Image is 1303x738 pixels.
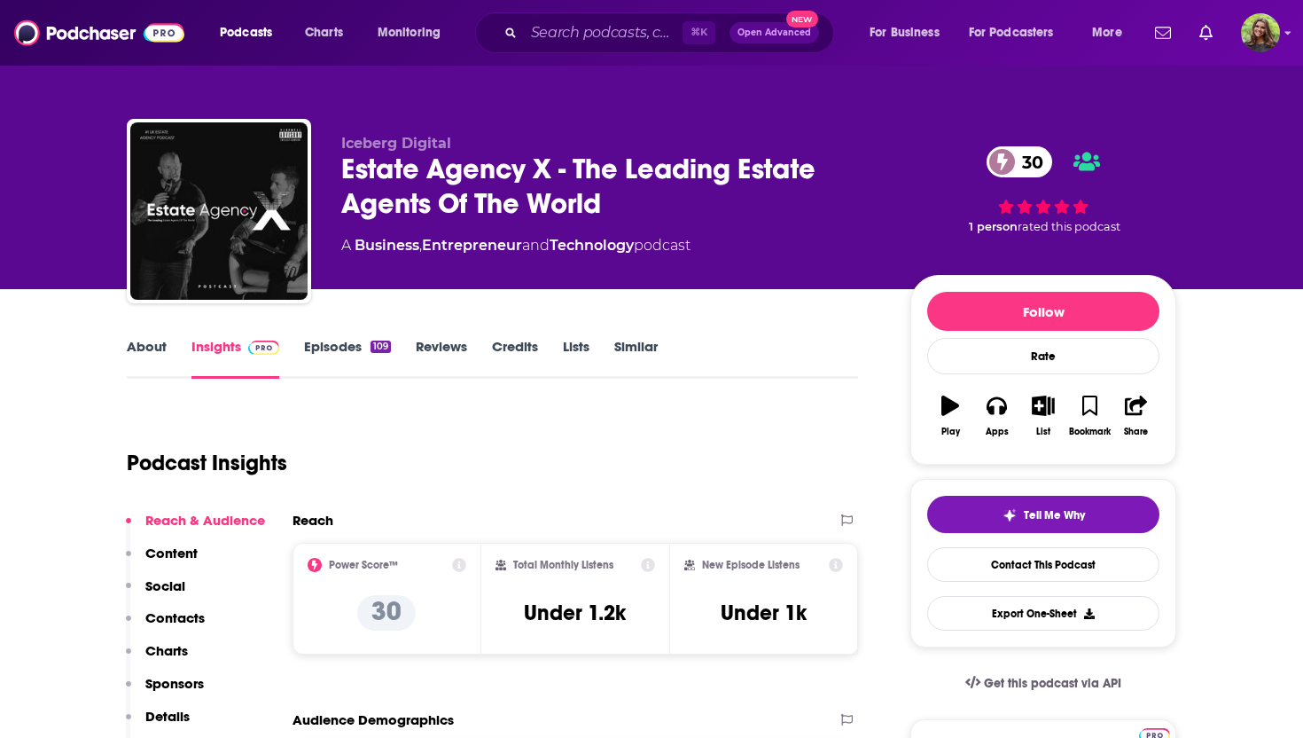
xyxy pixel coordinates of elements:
button: Social [126,577,185,610]
p: Details [145,708,190,725]
a: InsightsPodchaser Pro [191,338,279,379]
span: For Podcasters [969,20,1054,45]
a: Reviews [416,338,467,379]
button: open menu [957,19,1080,47]
a: Credits [492,338,538,379]
div: Apps [986,427,1009,437]
button: Apps [973,384,1019,448]
a: Episodes109 [304,338,391,379]
button: Share [1113,384,1159,448]
button: open menu [207,19,295,47]
p: Content [145,545,198,561]
button: Content [126,545,198,577]
input: Search podcasts, credits, & more... [524,19,683,47]
a: Show notifications dropdown [1148,18,1178,48]
button: Follow [927,292,1159,331]
img: tell me why sparkle [1003,508,1017,522]
a: Contact This Podcast [927,547,1159,582]
h3: Under 1.2k [524,600,626,626]
button: tell me why sparkleTell Me Why [927,496,1159,533]
p: Social [145,577,185,594]
div: A podcast [341,235,691,256]
h2: Reach [293,512,333,529]
span: Monitoring [378,20,441,45]
span: ⌘ K [683,21,715,44]
span: rated this podcast [1018,220,1120,233]
span: For Business [870,20,940,45]
a: Technology [550,237,634,254]
img: User Profile [1241,13,1280,52]
div: Rate [927,338,1159,374]
p: Charts [145,642,188,659]
button: Export One-Sheet [927,596,1159,631]
button: Sponsors [126,675,204,708]
img: Estate Agency X - The Leading Estate Agents Of The World [130,122,308,300]
button: Open AdvancedNew [730,22,819,43]
img: Podchaser - Follow, Share and Rate Podcasts [14,16,184,50]
h1: Podcast Insights [127,450,287,476]
div: Search podcasts, credits, & more... [492,12,851,53]
span: More [1092,20,1122,45]
p: Sponsors [145,675,204,692]
span: Tell Me Why [1024,508,1085,522]
button: open menu [365,19,464,47]
button: Contacts [126,609,205,642]
button: Reach & Audience [126,512,265,545]
button: Bookmark [1066,384,1112,448]
button: open menu [1080,19,1144,47]
button: Charts [126,642,188,675]
h2: Total Monthly Listens [513,559,613,571]
a: Entrepreneur [422,237,522,254]
a: 30 [987,146,1052,177]
span: New [786,11,818,27]
span: Open Advanced [737,28,811,37]
a: Show notifications dropdown [1192,18,1220,48]
div: Play [941,427,960,437]
div: 30 1 personrated this podcast [910,135,1176,245]
h3: Under 1k [721,600,807,626]
a: Business [355,237,419,254]
span: Charts [305,20,343,45]
h2: Power Score™ [329,559,398,571]
span: Podcasts [220,20,272,45]
img: Podchaser Pro [248,341,279,355]
span: 1 person [969,220,1018,233]
div: Bookmark [1069,427,1111,437]
a: Get this podcast via API [951,662,1135,705]
span: Iceberg Digital [341,135,451,152]
div: List [1036,427,1050,437]
span: , [419,237,422,254]
a: About [127,338,167,379]
span: Logged in as reagan34226 [1241,13,1280,52]
button: open menu [857,19,962,47]
p: Contacts [145,609,205,626]
p: Reach & Audience [145,512,265,529]
h2: Audience Demographics [293,711,454,728]
button: List [1020,384,1066,448]
span: and [522,237,550,254]
span: 30 [1004,146,1052,177]
a: Charts [293,19,354,47]
button: Play [927,384,973,448]
div: 109 [371,341,391,353]
button: Show profile menu [1241,13,1280,52]
h2: New Episode Listens [702,559,800,571]
p: 30 [357,595,416,631]
span: Get this podcast via API [984,676,1121,691]
div: Share [1124,427,1148,437]
a: Similar [614,338,658,379]
a: Lists [563,338,589,379]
